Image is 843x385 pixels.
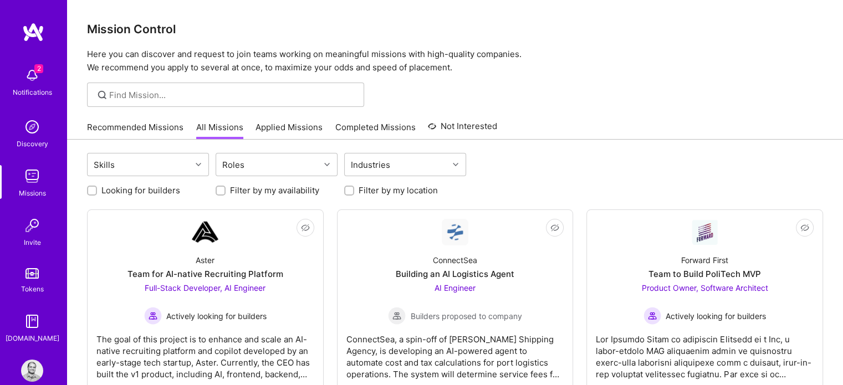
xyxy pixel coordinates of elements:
a: Not Interested [428,120,497,140]
h3: Mission Control [87,22,823,36]
i: icon SearchGrey [96,89,109,101]
img: Actively looking for builders [144,307,162,325]
a: Recommended Missions [87,121,183,140]
img: bell [21,64,43,86]
i: icon EyeClosed [550,223,559,232]
p: Here you can discover and request to join teams working on meaningful missions with high-quality ... [87,48,823,74]
input: Find Mission... [109,89,356,101]
div: The goal of this project is to enhance and scale an AI-native recruiting platform and copilot dev... [96,325,314,380]
i: icon Chevron [324,162,330,167]
img: logo [22,22,44,42]
a: Completed Missions [335,121,416,140]
i: icon Chevron [196,162,201,167]
span: Actively looking for builders [166,310,267,322]
div: Tokens [21,283,44,295]
div: [DOMAIN_NAME] [6,332,59,344]
img: tokens [25,268,39,279]
div: Forward First [681,254,728,266]
div: Team to Build PoliTech MVP [648,268,761,280]
a: Company LogoAsterTeam for AI-native Recruiting PlatformFull-Stack Developer, AI Engineer Actively... [96,219,314,382]
div: Roles [219,157,247,173]
div: Notifications [13,86,52,98]
a: Company LogoConnectSeaBuilding an AI Logistics AgentAI Engineer Builders proposed to companyBuild... [346,219,564,382]
img: Builders proposed to company [388,307,406,325]
img: teamwork [21,165,43,187]
i: icon EyeClosed [800,223,809,232]
div: ConnectSea [433,254,477,266]
span: Actively looking for builders [666,310,766,322]
img: guide book [21,310,43,332]
img: discovery [21,116,43,138]
label: Looking for builders [101,184,180,196]
span: 2 [34,64,43,73]
label: Filter by my availability [230,184,319,196]
i: icon Chevron [453,162,458,167]
img: Company Logo [692,219,718,245]
span: Full-Stack Developer, AI Engineer [145,283,265,292]
i: icon EyeClosed [301,223,310,232]
span: Builders proposed to company [410,310,522,322]
div: Skills [91,157,117,173]
div: Lor Ipsumdo Sitam co adipiscin Elitsedd ei t Inc, u labor-etdolo MAG aliquaenim admin ve quisnost... [596,325,814,380]
div: Team for AI-native Recruiting Platform [127,268,283,280]
a: User Avatar [18,360,46,382]
img: User Avatar [21,360,43,382]
img: Company Logo [442,219,468,245]
div: Discovery [17,138,48,150]
div: Aster [196,254,214,266]
div: Invite [24,237,41,248]
img: Company Logo [192,219,218,245]
a: Company LogoForward FirstTeam to Build PoliTech MVPProduct Owner, Software Architect Actively loo... [596,219,814,382]
span: Product Owner, Software Architect [642,283,768,292]
label: Filter by my location [359,184,438,196]
img: Invite [21,214,43,237]
div: Building an AI Logistics Agent [396,268,514,280]
span: AI Engineer [435,283,476,292]
img: Actively looking for builders [643,307,661,325]
a: All Missions [196,121,243,140]
div: Missions [19,187,46,199]
a: Applied Missions [256,121,323,140]
div: Industries [348,157,393,173]
div: ConnectSea, a spin-off of [PERSON_NAME] Shipping Agency, is developing an AI-powered agent to aut... [346,325,564,380]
